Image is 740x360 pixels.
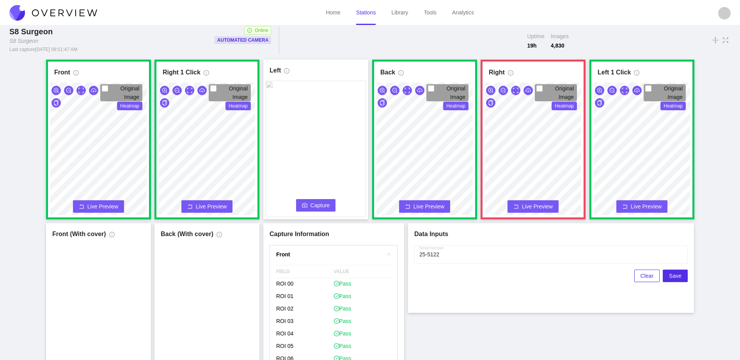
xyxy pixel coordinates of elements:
button: copy [378,98,387,108]
button: zoom-out [607,86,617,95]
span: zoom-in [597,88,602,94]
span: copy [162,100,167,106]
span: info-circle [634,70,639,79]
span: Original Image [447,85,465,100]
span: Pass [334,317,351,325]
button: cloud-download [89,86,98,95]
span: expand [622,88,627,94]
button: rollbackLive Preview [399,200,450,213]
span: Live Preview [87,203,118,210]
h1: Front [54,68,70,77]
span: FIELD [276,265,334,278]
button: cloud-download [632,86,642,95]
span: right [387,252,391,257]
span: rollback [79,204,84,210]
span: check-circle [334,281,339,286]
a: Analytics [452,9,474,16]
span: info-circle [73,70,79,79]
button: cloud-download [197,86,207,95]
button: zoom-in [51,86,61,95]
h1: Data Inputs [414,229,688,239]
h1: Front (With cover) [52,229,106,239]
div: S8 Surgeon [9,37,38,45]
span: zoom-in [162,88,167,94]
button: zoom-in [486,86,495,95]
span: info-circle [216,232,222,240]
div: Last capture [DATE] 08:51:47 AM [9,46,78,53]
span: Save [669,272,681,280]
button: expand [511,86,520,95]
button: Save [663,270,688,282]
p: ROI 03 [276,316,334,328]
span: Heatmap [443,102,468,110]
button: cloud-download [524,86,533,95]
p: ROI 02 [276,303,334,316]
div: rightFront [270,245,398,263]
span: Pass [334,330,351,337]
button: expand [403,86,412,95]
span: zoom-out [609,88,615,94]
span: 4,830 [551,42,569,49]
button: zoom-in [595,86,604,95]
span: expand [187,88,192,94]
button: copy [51,98,61,108]
span: fullscreen [722,36,729,44]
span: Uptime [527,32,544,40]
span: zoom-out [500,88,506,94]
span: check-circle [334,293,339,299]
span: zoom-out [66,88,71,94]
span: Clear [641,272,653,280]
span: info-circle [204,70,209,79]
button: zoom-out [64,86,73,95]
a: Home [326,9,340,16]
button: cloud-download [415,86,424,95]
a: Tools [424,9,437,16]
span: Original Image [664,85,683,100]
span: cloud-download [199,88,205,94]
span: check-circle [334,331,339,336]
span: expand [405,88,410,94]
h4: Front [276,250,382,259]
button: expand [76,86,86,95]
span: Heatmap [225,102,251,110]
span: check-circle [247,28,252,33]
span: Pass [334,280,351,288]
button: expand [620,86,629,95]
span: check-circle [334,306,339,311]
h1: Back [380,68,395,77]
button: copy [160,98,169,108]
a: Stations [356,9,376,16]
h1: Right 1 Click [163,68,201,77]
span: copy [380,100,385,106]
button: rollbackLive Preview [73,200,124,213]
p: ROI 00 [276,278,334,291]
span: Original Image [121,85,139,100]
span: Pass [334,305,351,312]
h1: Capture Information [270,229,398,239]
button: zoom-out [499,86,508,95]
span: info-circle [284,68,289,77]
button: copy [486,98,495,108]
span: VALUE [334,265,392,278]
p: ROI 05 [276,341,334,353]
button: Clear [634,270,660,282]
span: camera [302,203,307,209]
span: Original Image [555,85,574,100]
button: rollbackLive Preview [181,200,232,213]
span: check-circle [334,343,339,349]
h1: Back (With cover) [161,229,213,239]
span: Live Preview [522,203,553,210]
p: ROI 01 [276,291,334,303]
div: S8 Surgeon [9,26,56,37]
span: vertical-align-middle [712,35,719,45]
span: Live Preview [196,203,227,210]
span: info-circle [109,232,115,240]
span: expand [78,88,84,94]
h1: Left [270,66,281,75]
span: rollback [187,204,193,210]
button: zoom-in [160,86,169,95]
span: Live Preview [413,203,444,210]
p: Automated Camera [217,36,269,44]
button: cameraCapture [296,199,336,212]
h1: Left 1 Click [598,68,631,77]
